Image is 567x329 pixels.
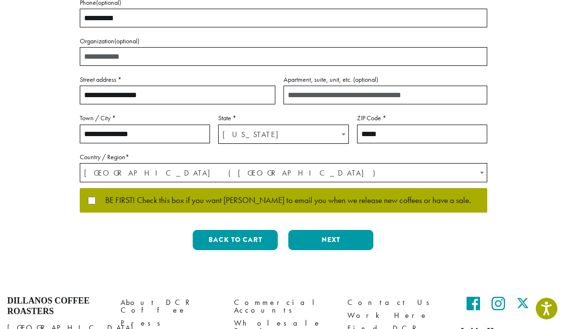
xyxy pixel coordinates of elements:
[347,296,446,309] a: Contact Us
[218,112,348,124] label: State
[219,125,348,144] span: Arizona
[96,196,471,205] span: BE FIRST! Check this box if you want [PERSON_NAME] to email you when we release new coffees or ha...
[357,112,487,124] label: ZIP Code
[80,112,210,124] label: Town / City
[80,35,487,47] label: Organization
[88,197,96,204] input: BE FIRST! Check this box if you want [PERSON_NAME] to email you when we release new coffees or ha...
[7,296,106,316] h4: Dillanos Coffee Roasters
[234,296,333,316] a: Commercial Accounts
[80,74,275,86] label: Street address
[218,125,348,144] span: State
[193,230,278,250] button: Back to cart
[283,74,487,86] label: Apartment, suite, unit, etc.
[80,163,487,182] span: Country / Region
[80,164,487,182] span: United States (US)
[288,230,373,250] button: Next
[121,296,220,316] a: About DCR Coffee
[347,309,446,322] a: Work Here
[353,75,378,84] span: (optional)
[114,37,139,45] span: (optional)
